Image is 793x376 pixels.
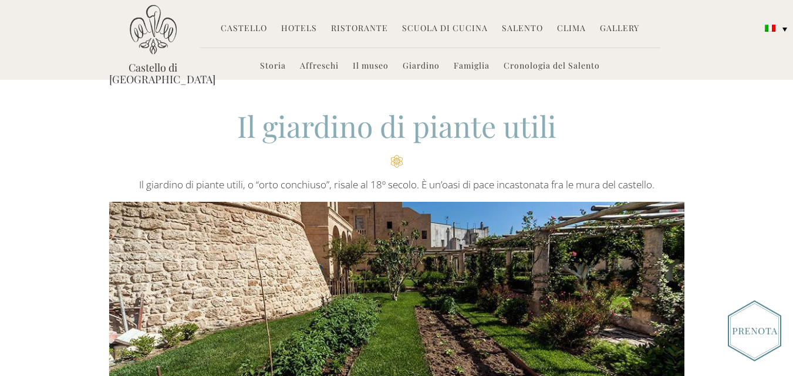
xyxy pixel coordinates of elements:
a: Famiglia [454,60,490,73]
a: Cronologia del Salento [504,60,600,73]
a: Il museo [353,60,389,73]
a: Ristorante [331,22,388,36]
h2: Il giardino di piante utili [109,106,684,168]
img: Castello di Ugento [130,5,177,55]
a: Castello [221,22,267,36]
a: Castello di [GEOGRAPHIC_DATA] [109,62,197,85]
a: Gallery [600,22,639,36]
a: Affreschi [300,60,339,73]
a: Salento [502,22,543,36]
a: Hotels [281,22,317,36]
a: Scuola di Cucina [402,22,488,36]
a: Storia [260,60,286,73]
a: Clima [557,22,586,36]
img: Book_Button_Italian.png [728,300,781,361]
a: Giardino [403,60,440,73]
p: Il giardino di piante utili, o “orto conchiuso”, risale al 18º secolo. È un’oasi di pace incaston... [109,178,684,192]
img: Italiano [765,25,775,32]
